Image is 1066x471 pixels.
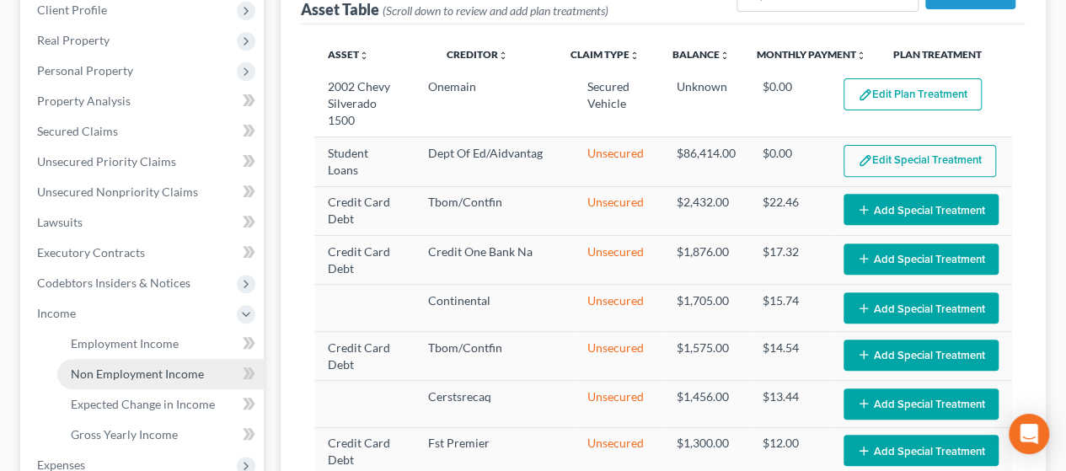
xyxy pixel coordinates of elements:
i: unfold_more [629,51,640,61]
td: Cerstsrecaq [414,381,573,427]
span: Secured Claims [37,124,118,138]
a: Monthly Paymentunfold_more [757,48,866,61]
td: $22.46 [749,186,830,235]
a: Balanceunfold_more [672,48,730,61]
span: Codebtors Insiders & Notices [37,276,190,290]
td: $1,456.00 [663,381,749,427]
td: Onemain [414,72,573,137]
td: Student Loans [314,137,414,186]
span: Gross Yearly Income [71,427,178,442]
button: Add Special Treatment [844,388,999,420]
button: Edit Plan Treatment [844,78,982,110]
i: unfold_more [720,51,730,61]
span: Income [37,306,76,320]
a: Executory Contracts [24,238,264,268]
i: unfold_more [497,51,507,61]
td: $1,705.00 [663,285,749,331]
td: 2002 Chevy Silverado 1500 [314,72,414,137]
td: $13.44 [749,381,830,427]
td: Unsecured [573,285,663,331]
td: Unsecured [573,186,663,235]
td: Unsecured [573,331,663,380]
td: $0.00 [749,137,830,186]
span: Employment Income [71,336,179,351]
span: (Scroll down to review and add plan treatments) [383,3,608,18]
span: Unsecured Nonpriority Claims [37,185,198,199]
td: Tbom/Contfin [414,186,573,235]
td: Tbom/Contfin [414,331,573,380]
a: Creditorunfold_more [446,48,507,61]
td: Credit Card Debt [314,236,414,285]
a: Gross Yearly Income [57,420,264,450]
a: Assetunfold_more [328,48,369,61]
button: Add Special Treatment [844,340,999,371]
button: Add Special Treatment [844,244,999,275]
i: unfold_more [359,51,369,61]
a: Lawsuits [24,207,264,238]
a: Claim Typeunfold_more [570,48,640,61]
span: Non Employment Income [71,367,204,381]
td: $0.00 [749,72,830,137]
span: Real Property [37,33,110,47]
span: Property Analysis [37,94,131,108]
td: Secured Vehicle [573,72,663,137]
div: Open Intercom Messenger [1009,414,1049,454]
button: Add Special Treatment [844,194,999,225]
span: Unsecured Priority Claims [37,154,176,169]
button: Add Special Treatment [844,435,999,466]
td: $17.32 [749,236,830,285]
span: Personal Property [37,63,133,78]
td: $86,414.00 [663,137,749,186]
a: Non Employment Income [57,359,264,389]
img: edit-pencil-c1479a1de80d8dea1e2430c2f745a3c6a07e9d7aa2eeffe225670001d78357a8.svg [858,88,872,102]
td: Unknown [663,72,749,137]
button: Add Special Treatment [844,292,999,324]
td: $2,432.00 [663,186,749,235]
td: Credit Card Debt [314,331,414,380]
i: unfold_more [856,51,866,61]
a: Employment Income [57,329,264,359]
td: Credit Card Debt [314,186,414,235]
td: Dept Of Ed/Aidvantag [414,137,573,186]
span: Lawsuits [37,215,83,229]
td: $15.74 [749,285,830,331]
td: Unsecured [573,137,663,186]
th: Plan Treatment [880,38,1012,72]
td: Credit One Bank Na [414,236,573,285]
td: Continental [414,285,573,331]
img: edit-pencil-c1479a1de80d8dea1e2430c2f745a3c6a07e9d7aa2eeffe225670001d78357a8.svg [858,153,872,168]
span: Executory Contracts [37,245,145,260]
td: $14.54 [749,331,830,380]
button: Edit Special Treatment [844,145,996,177]
span: Client Profile [37,3,107,17]
td: $1,575.00 [663,331,749,380]
a: Expected Change in Income [57,389,264,420]
td: $1,876.00 [663,236,749,285]
a: Unsecured Nonpriority Claims [24,177,264,207]
span: Expected Change in Income [71,397,215,411]
a: Secured Claims [24,116,264,147]
a: Property Analysis [24,86,264,116]
a: Unsecured Priority Claims [24,147,264,177]
td: Unsecured [573,236,663,285]
td: Unsecured [573,381,663,427]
